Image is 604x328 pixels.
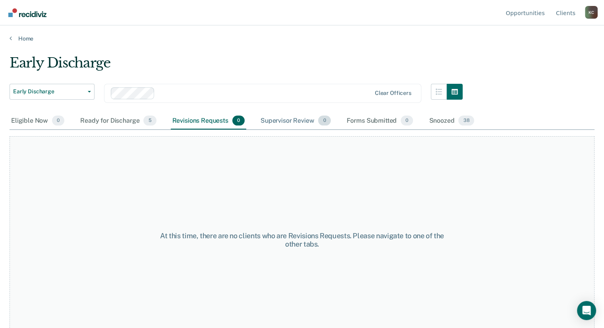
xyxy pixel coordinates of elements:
[13,88,85,95] span: Early Discharge
[79,112,158,130] div: Ready for Discharge5
[345,112,415,130] div: Forms Submitted0
[8,8,46,17] img: Recidiviz
[10,84,95,100] button: Early Discharge
[232,116,245,126] span: 0
[585,6,598,19] div: K C
[375,90,411,96] div: Clear officers
[156,232,448,249] div: At this time, there are no clients who are Revisions Requests. Please navigate to one of the othe...
[259,112,332,130] div: Supervisor Review0
[143,116,156,126] span: 5
[10,55,463,77] div: Early Discharge
[10,35,594,42] a: Home
[171,112,246,130] div: Revisions Requests0
[318,116,330,126] span: 0
[585,6,598,19] button: Profile dropdown button
[577,301,596,320] div: Open Intercom Messenger
[401,116,413,126] span: 0
[458,116,474,126] span: 38
[52,116,64,126] span: 0
[427,112,476,130] div: Snoozed38
[10,112,66,130] div: Eligible Now0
